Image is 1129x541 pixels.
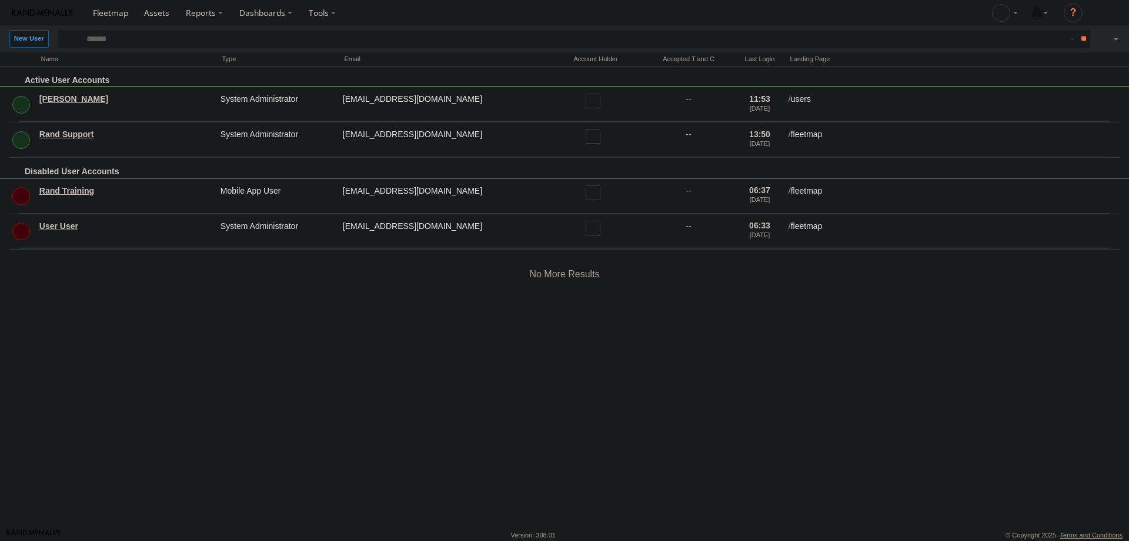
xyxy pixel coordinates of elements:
[74,30,83,47] label: Search Query
[737,219,782,244] div: 06:33 [DATE]
[1051,30,1077,47] label: Search Filter Options
[219,184,336,209] div: Mobile App User
[219,54,336,65] div: Type
[12,9,73,17] img: rand-logo.svg
[219,219,336,244] div: System Administrator
[39,129,212,140] a: Rand Support
[1115,54,1129,65] span: Refresh
[787,127,1120,152] div: fleetmap
[39,94,212,104] a: [PERSON_NAME]
[1060,532,1123,539] a: Terms and Conditions
[787,184,1120,209] div: fleetmap
[341,54,547,65] div: Email
[341,92,547,117] div: service@odysseygroupllc.com
[644,54,733,65] div: Has user accepted Terms and Conditions
[787,54,1110,65] div: Landing Page
[341,127,547,152] div: odyssey@rand.com
[6,529,61,541] a: Visit our Website
[219,127,336,152] div: System Administrator
[341,219,547,244] div: fortraining@train.com
[737,92,782,117] div: 11:53 [DATE]
[988,4,1022,22] div: Ed Pruneda
[9,30,49,47] label: Create New User
[1100,30,1120,47] label: Export results as...
[341,184,547,209] div: randtraining@rand.com
[219,92,336,117] div: System Administrator
[737,184,782,209] div: 06:37 [DATE]
[737,127,782,152] div: 13:50 [DATE]
[586,129,606,144] label: Read only
[39,185,212,196] a: Rand Training
[586,94,606,108] label: Read only
[787,219,1120,244] div: fleetmap
[39,221,212,231] a: User User
[586,221,606,235] label: Read only
[787,92,1120,117] div: users
[737,54,782,65] div: Last Login
[511,532,556,539] div: Version: 308.01
[586,185,606,200] label: Read only
[1006,532,1123,539] div: © Copyright 2025 -
[38,54,214,65] div: Name
[552,54,640,65] div: Account Holder
[1064,4,1083,22] i: ?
